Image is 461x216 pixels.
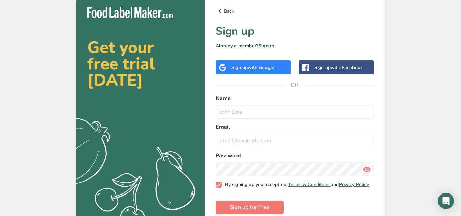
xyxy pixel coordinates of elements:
input: John Doe [216,105,374,119]
h2: Get your free trial [DATE] [87,39,194,88]
a: Terms & Conditions [288,181,331,188]
div: Open Intercom Messenger [438,193,454,209]
input: email@example.com [216,134,374,147]
div: Sign up [314,64,363,71]
a: Back [216,7,374,15]
a: Privacy Policy [339,181,369,188]
span: with Google [248,64,274,71]
a: Sign in [258,43,274,49]
label: Name [216,94,374,102]
button: Sign up for Free [216,201,284,214]
label: Password [216,152,374,160]
span: Sign up for Free [230,203,270,212]
span: OR [285,75,305,95]
h1: Sign up [216,23,374,40]
span: with Facebook [331,64,363,71]
span: By signing up you accept our and [222,182,369,188]
p: Already a member? [216,42,374,49]
img: Food Label Maker [87,7,173,18]
label: Email [216,123,374,131]
div: Sign up [231,64,274,71]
